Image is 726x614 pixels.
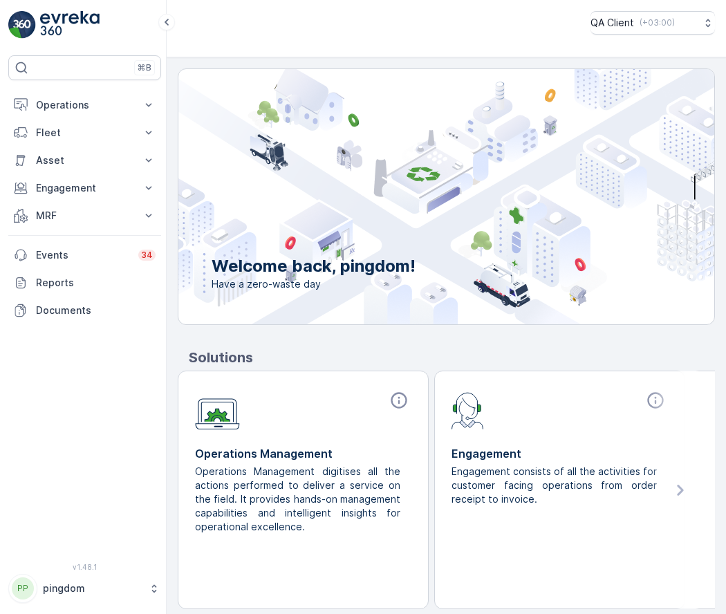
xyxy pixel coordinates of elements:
[36,98,133,112] p: Operations
[8,202,161,230] button: MRF
[138,62,151,73] p: ⌘B
[212,255,416,277] p: Welcome back, pingdom!
[12,577,34,599] div: PP
[8,297,161,324] a: Documents
[452,391,484,429] img: module-icon
[36,209,133,223] p: MRF
[36,153,133,167] p: Asset
[8,563,161,571] span: v 1.48.1
[8,147,161,174] button: Asset
[36,276,156,290] p: Reports
[40,11,100,39] img: logo_light-DOdMpM7g.png
[36,181,133,195] p: Engagement
[36,126,133,140] p: Fleet
[8,241,161,269] a: Events34
[8,174,161,202] button: Engagement
[36,304,156,317] p: Documents
[8,11,36,39] img: logo
[195,391,240,430] img: module-icon
[36,248,130,262] p: Events
[189,347,715,368] p: Solutions
[8,91,161,119] button: Operations
[195,465,400,534] p: Operations Management digitises all the actions performed to deliver a service on the field. It p...
[8,269,161,297] a: Reports
[640,17,675,28] p: ( +03:00 )
[452,445,668,462] p: Engagement
[116,69,714,324] img: city illustration
[43,582,142,595] p: pingdom
[195,445,411,462] p: Operations Management
[141,250,153,261] p: 34
[8,574,161,603] button: PPpingdom
[8,119,161,147] button: Fleet
[590,16,634,30] p: QA Client
[212,277,416,291] span: Have a zero-waste day
[590,11,715,35] button: QA Client(+03:00)
[452,465,657,506] p: Engagement consists of all the activities for customer facing operations from order receipt to in...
